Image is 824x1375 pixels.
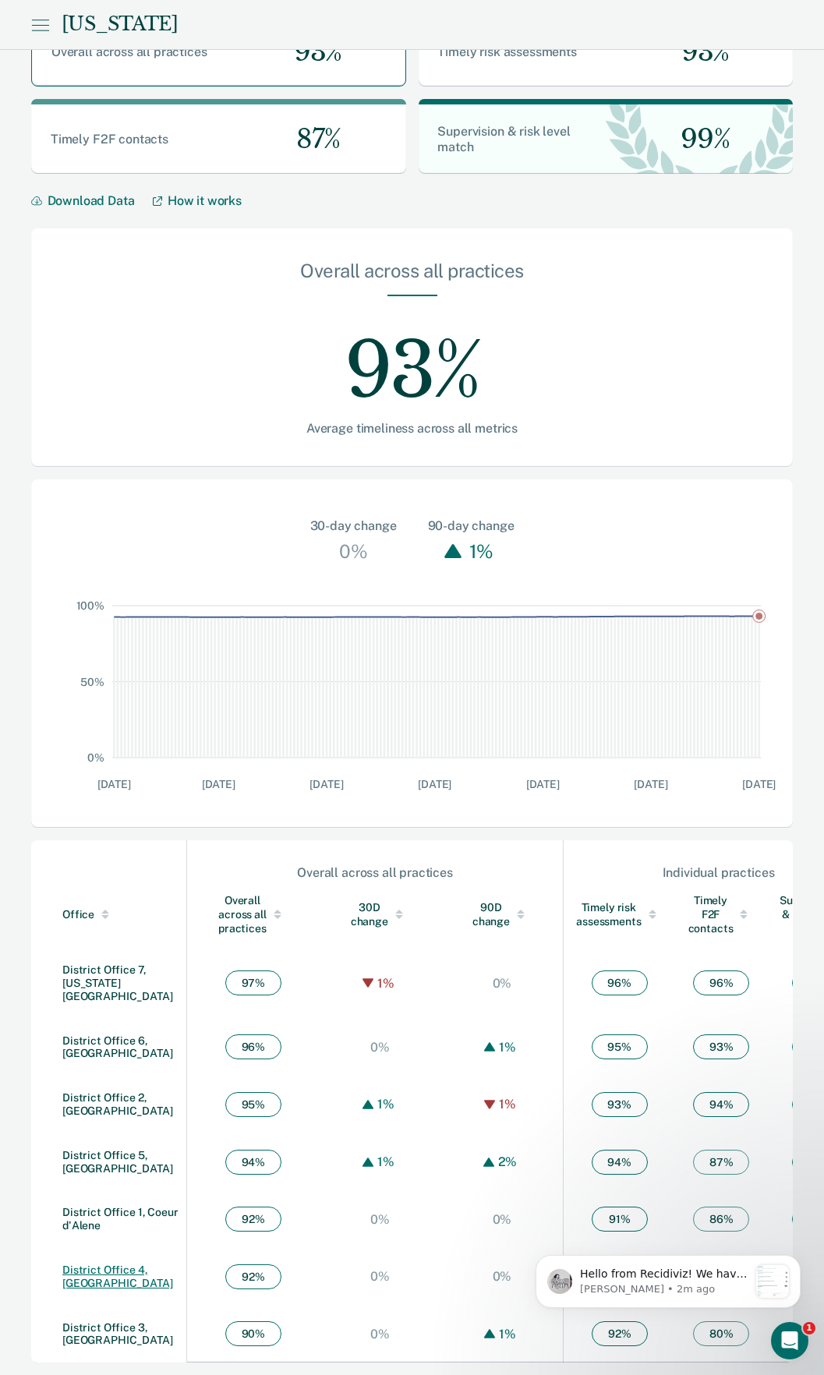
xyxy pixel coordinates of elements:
[31,193,153,208] button: Download Data
[284,123,341,155] span: 87%
[51,132,168,147] span: Timely F2F contacts
[68,58,236,72] p: Message from Kim, sent 2m ago
[62,1264,173,1289] a: District Office 4, [GEOGRAPHIC_DATA]
[31,111,281,137] p: Hi [PERSON_NAME]
[489,1212,516,1227] div: 0%
[428,517,515,536] div: 90-day change
[310,517,397,536] div: 30-day change
[94,296,730,421] div: 93%
[366,1040,394,1055] div: 0%
[373,1154,398,1169] div: 1%
[592,1150,648,1175] span: 94 %
[366,1212,394,1227] div: 0%
[693,970,749,995] span: 96 %
[94,260,730,295] div: Overall across all practices
[68,44,235,552] span: Hello from Recidiviz! We have some exciting news. Officers will now have their own Overview page ...
[62,908,180,921] div: Office
[207,525,261,536] span: Messages
[366,1327,394,1341] div: 0%
[225,1264,281,1289] span: 92 %
[218,893,288,935] div: Overall across all practices
[153,25,184,56] img: Profile image for Kim
[62,1091,173,1117] a: District Office 2, [GEOGRAPHIC_DATA]
[592,970,648,995] span: 96 %
[495,1097,520,1112] div: 1%
[669,36,730,68] span: 93%
[465,536,497,567] div: 1%
[592,1207,648,1232] span: 91 %
[437,124,570,154] span: Supervision & risk level match
[16,183,296,226] div: Send us a message
[437,44,576,59] span: Timely risk assessments
[94,421,730,436] div: Average timeliness across all metrics
[60,525,95,536] span: Home
[62,1034,173,1060] a: District Office 6, [GEOGRAPHIC_DATA]
[225,1207,281,1232] span: 92 %
[494,1154,522,1169] div: 2%
[742,778,776,790] text: [DATE]
[187,881,320,948] th: Toggle SortBy
[771,1322,808,1359] iframe: Intercom live chat
[373,1097,398,1112] div: 1%
[320,881,441,948] th: Toggle SortBy
[182,25,214,56] img: Profile image for Rajan
[212,25,243,56] div: Profile image for Krysty
[495,1327,520,1341] div: 1%
[693,1150,749,1175] span: 87 %
[62,1321,173,1347] a: District Office 3, [GEOGRAPHIC_DATA]
[803,1322,815,1334] span: 1
[512,1224,824,1333] iframe: Intercom notifications message
[688,893,755,935] div: Timely F2F contacts
[153,193,242,208] a: How it works
[373,976,398,991] div: 1%
[441,881,564,948] th: Toggle SortBy
[62,13,178,36] div: [US_STATE]
[31,30,117,55] img: logo
[268,25,296,53] div: Close
[97,778,131,790] text: [DATE]
[668,123,730,155] span: 99%
[281,36,342,68] span: 93%
[495,1040,520,1055] div: 1%
[676,881,768,948] th: Toggle SortBy
[62,1206,179,1232] a: District Office 1, Coeur d'Alene
[418,778,451,790] text: [DATE]
[62,1149,173,1175] a: District Office 5, [GEOGRAPHIC_DATA]
[693,1092,749,1117] span: 94 %
[202,778,235,790] text: [DATE]
[225,1034,281,1059] span: 96 %
[225,970,281,995] span: 97 %
[51,44,207,59] span: Overall across all practices
[62,963,173,1002] a: District Office 7, [US_STATE][GEOGRAPHIC_DATA]
[188,865,562,880] div: Overall across all practices
[489,1269,516,1284] div: 0%
[225,1092,281,1117] span: 95 %
[351,900,410,928] div: 30D change
[31,137,281,164] p: How can we help?
[335,536,371,567] div: 0%
[693,1034,749,1059] span: 93 %
[309,778,343,790] text: [DATE]
[366,1269,394,1284] div: 0%
[472,900,532,928] div: 90D change
[225,1150,281,1175] span: 94 %
[156,486,312,549] button: Messages
[693,1207,749,1232] span: 86 %
[225,1321,281,1346] span: 90 %
[634,778,667,790] text: [DATE]
[592,1092,648,1117] span: 93 %
[693,1321,749,1346] span: 80 %
[564,881,675,948] th: Toggle SortBy
[576,900,663,928] div: Timely risk assessments
[526,778,560,790] text: [DATE]
[592,1321,648,1346] span: 92 %
[32,196,260,213] div: Send us a message
[592,1034,648,1059] span: 95 %
[489,976,516,991] div: 0%
[31,881,187,948] th: Toggle SortBy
